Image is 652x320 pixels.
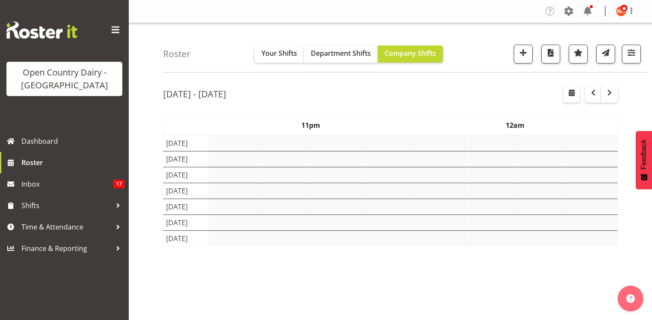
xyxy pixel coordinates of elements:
td: [DATE] [164,167,209,183]
td: [DATE] [164,183,209,199]
td: [DATE] [164,199,209,214]
button: Select a specific date within the roster. [564,85,580,103]
button: Department Shifts [304,45,378,63]
span: Your Shifts [261,48,297,58]
img: Rosterit website logo [6,21,77,39]
span: Time & Attendance [21,220,112,233]
span: Shifts [21,199,112,212]
button: Download a PDF of the roster according to the set date range. [541,45,560,63]
th: 12am [413,115,617,135]
div: Open Country Dairy - [GEOGRAPHIC_DATA] [15,66,114,92]
button: Add a new shift [514,45,533,63]
button: Send a list of all shifts for the selected filtered period to all rostered employees. [596,45,615,63]
button: Highlight an important date within the roster. [569,45,588,63]
th: 11pm [209,115,413,135]
span: Inbox [21,178,113,190]
h4: Roster [163,49,191,59]
button: Company Shifts [378,45,443,63]
td: [DATE] [164,214,209,230]
img: help-xxl-2.png [626,294,635,303]
span: Feedback [640,139,648,169]
button: Feedback - Show survey [636,131,652,189]
td: [DATE] [164,230,209,246]
span: Company Shifts [385,48,436,58]
img: milkreception-horotiu8286.jpg [616,6,626,16]
button: Your Shifts [255,45,304,63]
button: Filter Shifts [622,45,641,63]
td: [DATE] [164,151,209,167]
span: Department Shifts [311,48,371,58]
span: Finance & Reporting [21,242,112,255]
td: [DATE] [164,135,209,151]
span: Dashboard [21,135,124,148]
h2: [DATE] - [DATE] [163,88,226,100]
span: Roster [21,156,124,169]
span: 17 [113,180,124,188]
